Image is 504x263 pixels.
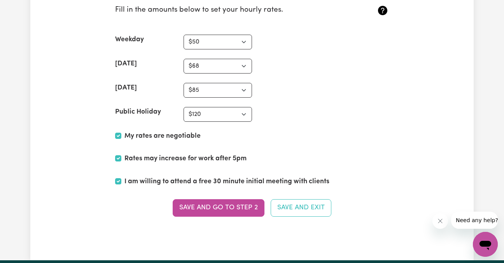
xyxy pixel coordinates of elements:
label: [DATE] [115,59,137,69]
label: Public Holiday [115,107,161,117]
button: Save and Exit [271,199,331,216]
button: Save and go to Step 2 [173,199,264,216]
p: Fill in the amounts below to set your hourly rates. [115,5,343,16]
label: Rates may increase for work after 5pm [124,154,247,164]
label: Weekday [115,35,144,45]
label: My rates are negotiable [124,131,201,141]
span: Need any help? [5,5,47,12]
label: [DATE] [115,83,137,93]
iframe: Close message [432,213,448,229]
iframe: Button to launch messaging window [473,232,498,257]
iframe: Message from company [451,212,498,229]
label: I am willing to attend a free 30 minute initial meeting with clients [124,177,329,187]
